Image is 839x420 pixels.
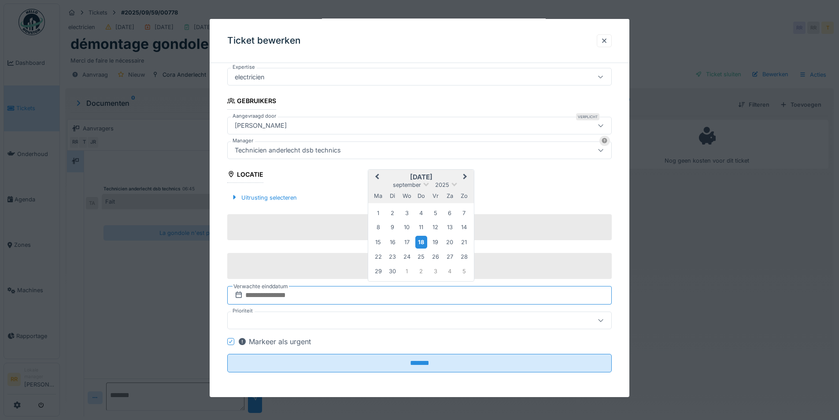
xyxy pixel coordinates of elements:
[458,265,470,277] div: Choose zondag 5 oktober 2025
[444,251,456,263] div: Choose zaterdag 27 september 2025
[231,137,255,144] label: Manager
[458,236,470,248] div: Choose zondag 21 september 2025
[435,182,449,188] span: 2025
[233,282,289,291] label: Verwachte einddatum
[401,251,413,263] div: Choose woensdag 24 september 2025
[387,190,399,202] div: dinsdag
[429,251,441,263] div: Choose vrijdag 26 september 2025
[401,190,413,202] div: woensdag
[371,206,471,278] div: Month september, 2025
[401,221,413,233] div: Choose woensdag 10 september 2025
[429,265,441,277] div: Choose vrijdag 3 oktober 2025
[415,265,427,277] div: Choose donderdag 2 oktober 2025
[393,182,421,188] span: september
[415,221,427,233] div: Choose donderdag 11 september 2025
[238,336,311,347] div: Markeer als urgent
[387,251,399,263] div: Choose dinsdag 23 september 2025
[429,207,441,219] div: Choose vrijdag 5 september 2025
[227,35,301,46] h3: Ticket bewerken
[231,112,278,119] label: Aangevraagd door
[372,190,384,202] div: maandag
[227,94,276,109] div: Gebruikers
[444,221,456,233] div: Choose zaterdag 13 september 2025
[387,236,399,248] div: Choose dinsdag 16 september 2025
[458,221,470,233] div: Choose zondag 14 september 2025
[401,207,413,219] div: Choose woensdag 3 september 2025
[231,63,257,71] label: Expertise
[227,192,300,204] div: Uitrusting selecteren
[429,221,441,233] div: Choose vrijdag 12 september 2025
[458,207,470,219] div: Choose zondag 7 september 2025
[368,173,474,181] h2: [DATE]
[429,236,441,248] div: Choose vrijdag 19 september 2025
[415,207,427,219] div: Choose donderdag 4 september 2025
[401,265,413,277] div: Choose woensdag 1 oktober 2025
[372,251,384,263] div: Choose maandag 22 september 2025
[387,207,399,219] div: Choose dinsdag 2 september 2025
[444,236,456,248] div: Choose zaterdag 20 september 2025
[444,207,456,219] div: Choose zaterdag 6 september 2025
[444,190,456,202] div: zaterdag
[231,120,290,130] div: [PERSON_NAME]
[387,265,399,277] div: Choose dinsdag 30 september 2025
[227,167,263,182] div: Locatie
[415,235,427,248] div: Choose donderdag 18 september 2025
[231,145,344,155] div: Technicien anderlecht dsb technics
[576,113,599,120] div: Verplicht
[459,171,473,185] button: Next Month
[415,190,427,202] div: donderdag
[444,265,456,277] div: Choose zaterdag 4 oktober 2025
[372,221,384,233] div: Choose maandag 8 september 2025
[369,171,383,185] button: Previous Month
[401,236,413,248] div: Choose woensdag 17 september 2025
[231,72,268,82] div: electricien
[429,190,441,202] div: vrijdag
[415,251,427,263] div: Choose donderdag 25 september 2025
[458,251,470,263] div: Choose zondag 28 september 2025
[372,265,384,277] div: Choose maandag 29 september 2025
[372,236,384,248] div: Choose maandag 15 september 2025
[231,307,255,315] label: Prioriteit
[387,221,399,233] div: Choose dinsdag 9 september 2025
[458,190,470,202] div: zondag
[372,207,384,219] div: Choose maandag 1 september 2025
